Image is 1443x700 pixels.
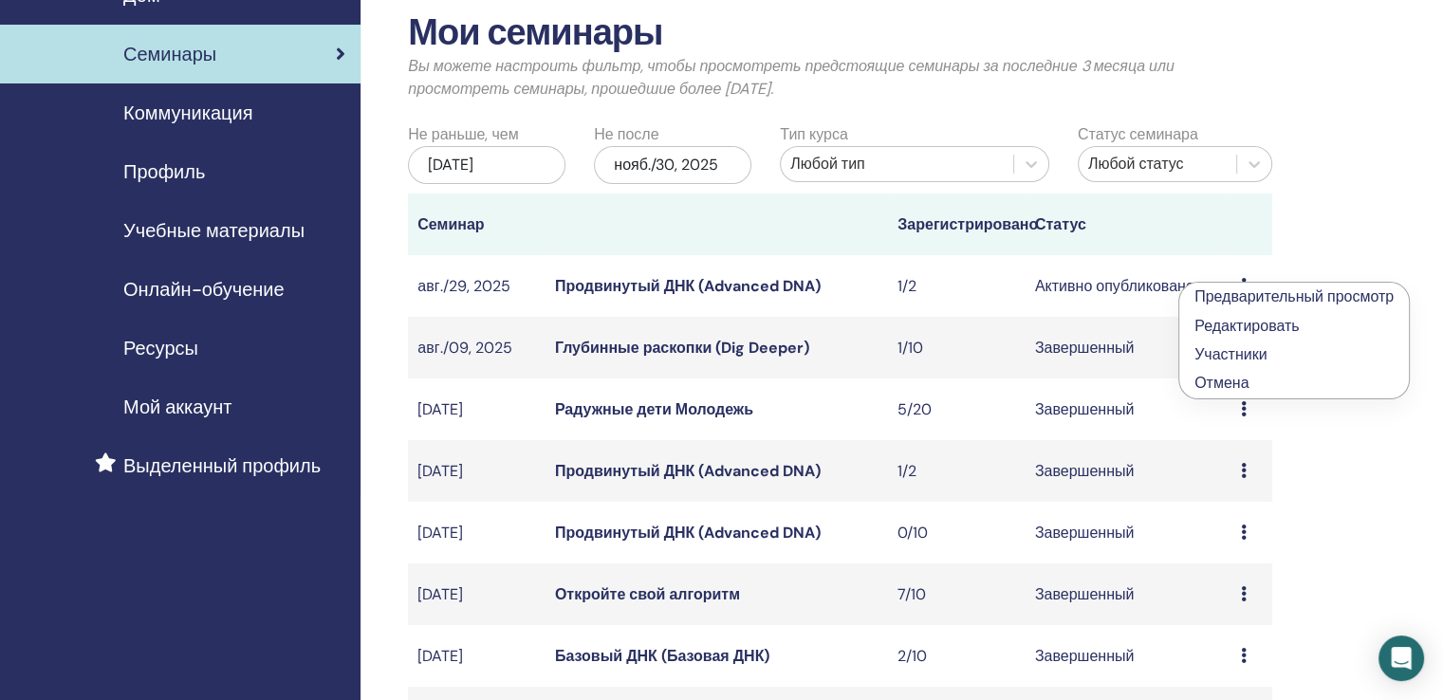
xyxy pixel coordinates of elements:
[417,584,463,604] font: [DATE]
[790,154,864,174] font: Любой тип
[417,276,509,296] font: авг./29, 2025
[1194,286,1394,306] a: Предварительный просмотр
[1035,276,1194,296] font: Активно опубликовано
[594,124,658,144] font: Не после
[897,399,932,419] font: 5/20
[428,155,473,175] font: [DATE]
[408,124,518,144] font: Не раньше, чем
[1035,461,1135,481] font: Завершенный
[897,214,1038,234] font: Зарегистрировано
[1035,214,1086,234] font: Статус
[897,646,927,666] font: 2/10
[897,584,926,604] font: 7/10
[555,646,769,666] a: Базовый ДНК (Базовая ДНК)
[123,336,198,360] font: Ресурсы
[1035,646,1135,666] font: Завершенный
[123,453,321,478] font: Выделенный профиль
[1378,636,1424,681] div: Открытый Интерком Мессенджер
[1194,373,1249,393] font: Отмена
[555,338,809,358] a: Глубинные раскопки (Dig Deeper)
[123,42,216,66] font: Семинары
[417,214,484,234] font: Семинар
[1035,338,1135,358] font: Завершенный
[417,399,463,419] font: [DATE]
[1078,124,1198,144] font: Статус семинара
[1035,399,1135,419] font: Завершенный
[417,523,463,543] font: [DATE]
[417,646,463,666] font: [DATE]
[897,338,923,358] font: 1/10
[614,155,718,175] font: нояб./30, 2025
[123,277,285,302] font: Онлайн-обучение
[123,159,205,184] font: Профиль
[555,523,821,543] a: Продвинутый ДНК (Advanced DNA)
[897,276,916,296] font: 1/2
[555,584,740,604] a: Откройте свой алгоритм
[417,461,463,481] font: [DATE]
[123,395,231,419] font: Мой аккаунт
[1194,344,1267,364] a: Участники
[897,523,928,543] font: 0/10
[417,338,511,358] font: авг./09, 2025
[123,218,305,243] font: Учебные материалы
[408,9,662,56] font: Мои семинары
[408,56,1175,99] font: Вы можете настроить фильтр, чтобы просмотреть предстоящие семинары за последние 3 месяца или прос...
[123,101,252,125] font: Коммуникация
[1035,584,1135,604] font: Завершенный
[555,276,821,296] a: Продвинутый ДНК (Advanced DNA)
[1194,316,1300,336] a: Редактировать
[897,461,916,481] font: 1/2
[555,399,753,419] a: Радужные дети Молодежь
[555,461,821,481] a: Продвинутый ДНК (Advanced DNA)
[780,124,847,144] font: Тип курса
[1088,154,1184,174] font: Любой статус
[1035,523,1135,543] font: Завершенный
